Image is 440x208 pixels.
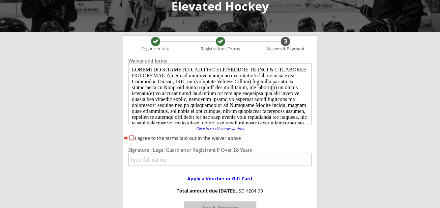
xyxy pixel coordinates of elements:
div: Organizer Info [137,46,174,51]
div: Click to read in new window [192,127,248,131]
button: forward [123,135,129,141]
div: Apply a Voucher or Gift Card [177,176,262,181]
input: Type full name [128,153,312,166]
div: Signature - Legal Guardian or Registrant if Over 18 Years [128,147,312,152]
div: Elevated Hockey [7,0,433,12]
div: 3 [281,38,290,45]
a: Click to read in new window [192,127,248,132]
div: Waivers & Payment [263,46,308,52]
label: I agree to the terms laid out in the waiver above [135,135,241,141]
div: Registrations Forms [198,46,243,52]
div: Waiver and Terms [128,58,312,63]
div: USD $204.99 [175,188,265,194]
strong: Total amount due [DATE]: [177,188,235,194]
